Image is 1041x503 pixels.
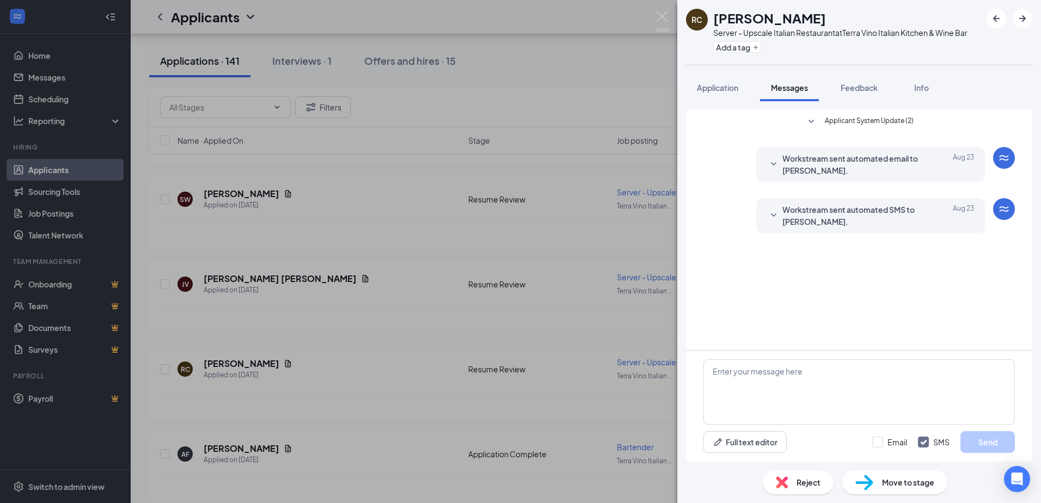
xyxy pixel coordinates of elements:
[771,83,808,93] span: Messages
[997,203,1011,216] svg: WorkstreamLogo
[782,204,925,228] span: Workstream sent automated SMS to [PERSON_NAME].
[713,437,724,447] svg: Pen
[953,152,974,176] span: Aug 23
[782,152,925,176] span: Workstream sent automated email to [PERSON_NAME].
[752,44,759,51] svg: Plus
[697,83,738,93] span: Application
[953,204,974,228] span: Aug 23
[841,83,878,93] span: Feedback
[987,9,1006,28] button: ArrowLeftNew
[882,476,934,488] span: Move to stage
[1013,9,1032,28] button: ArrowRight
[825,115,914,128] span: Applicant System Update (2)
[713,9,826,27] h1: [PERSON_NAME]
[691,14,702,25] div: RC
[914,83,929,93] span: Info
[703,431,787,453] button: Full text editorPen
[767,158,780,171] svg: SmallChevronDown
[997,151,1011,164] svg: WorkstreamLogo
[1004,466,1030,492] div: Open Intercom Messenger
[713,41,762,53] button: PlusAdd a tag
[990,12,1003,25] svg: ArrowLeftNew
[713,27,967,38] div: Server - Upscale Italian Restaurant at Terra Vino Italian Kitchen & Wine Bar
[805,115,914,128] button: SmallChevronDownApplicant System Update (2)
[767,209,780,222] svg: SmallChevronDown
[797,476,820,488] span: Reject
[805,115,818,128] svg: SmallChevronDown
[1016,12,1029,25] svg: ArrowRight
[960,431,1015,453] button: Send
